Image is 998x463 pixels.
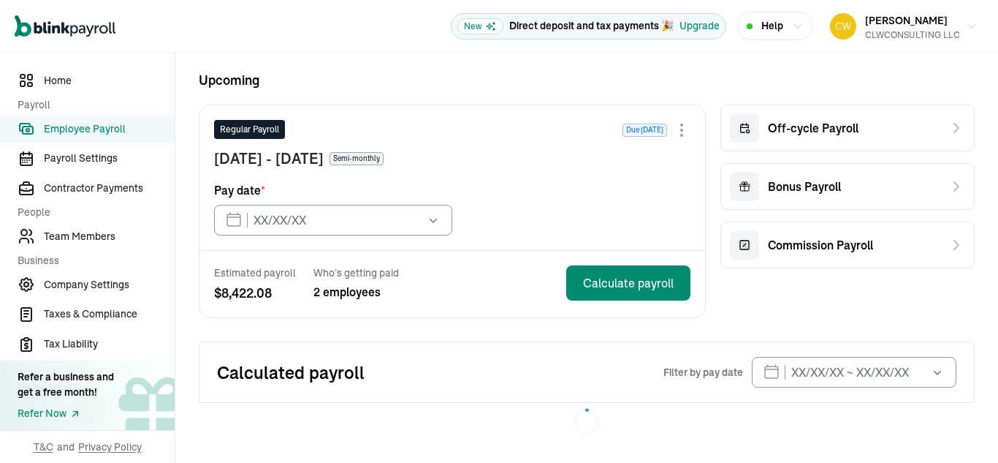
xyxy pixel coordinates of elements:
[214,181,265,199] span: Pay date
[214,283,296,303] span: $ 8,422.08
[824,8,983,45] button: [PERSON_NAME]CLWCONSULTING LLC
[18,406,114,421] a: Refer Now
[509,18,674,34] p: Direct deposit and tax payments 🎉
[44,229,175,244] span: Team Members
[752,357,956,388] input: XX/XX/XX ~ XX/XX/XX
[865,14,948,27] span: [PERSON_NAME]
[925,393,998,463] div: Chat Widget
[214,205,452,236] input: XX/XX/XX
[44,121,175,137] span: Employee Payroll
[18,205,166,220] span: People
[34,440,53,454] span: T&C
[622,124,667,137] span: Due [DATE]
[220,123,279,136] span: Regular Payroll
[44,277,175,293] span: Company Settings
[566,266,690,301] button: Calculate payroll
[761,18,783,34] span: Help
[217,361,663,384] h2: Calculated payroll
[214,266,296,280] span: Estimated payroll
[313,266,399,280] span: Who’s getting paid
[44,306,175,322] span: Taxes & Compliance
[457,18,503,34] span: New
[925,393,998,463] iframe: To enrich screen reader interactions, please activate Accessibility in Grammarly extension settings
[313,283,399,301] span: 2 employees
[44,73,175,89] span: Home
[663,365,743,380] span: Filter by pay date
[330,152,384,165] span: Semi-monthly
[18,97,166,113] span: Payroll
[679,18,720,34] button: Upgrade
[44,336,175,352] span: Tax Liability
[768,236,873,254] span: Commission Payroll
[768,178,841,195] span: Bonus Payroll
[78,440,142,454] span: Privacy Policy
[18,253,166,268] span: Business
[214,148,324,170] span: [DATE] - [DATE]
[865,29,960,42] div: CLWCONSULTING LLC
[44,151,175,166] span: Payroll Settings
[768,119,858,137] span: Off-cycle Payroll
[737,12,813,40] button: Help
[199,70,975,90] span: Upcoming
[18,369,114,400] div: Refer a business and get a free month!
[44,181,175,196] span: Contractor Payments
[15,5,115,48] nav: Global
